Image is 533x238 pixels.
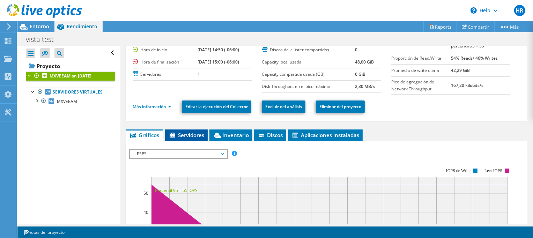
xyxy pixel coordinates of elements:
[355,71,365,77] b: 0 GiB
[355,83,375,89] b: 2,30 MB/s
[451,67,470,73] b: 42,29 GiB
[494,21,524,32] a: Más
[26,97,115,106] a: MXVEEAM
[23,36,65,43] h1: vista test
[355,47,357,53] b: 0
[143,190,148,196] text: 50
[514,5,525,16] span: HR
[169,132,204,139] span: Servidores
[133,150,223,158] span: ESPS
[262,46,355,53] label: Discos del clúster compartidos
[129,132,159,139] span: Gráficos
[262,101,305,113] a: Excluir del análisis
[155,187,198,193] text: Percentil 95 = 55 IOPS
[198,47,239,53] b: [DATE] 14:50 (-06:00)
[451,82,483,88] b: 167,20 kilobits/s
[133,59,198,66] label: Hora de finalización
[57,98,77,104] span: MXVEEAM
[133,104,171,110] a: Más información
[213,132,249,139] span: Inventario
[355,59,374,65] b: 48,00 GiB
[30,23,49,30] span: Entorno
[50,73,91,79] b: MXVEEAM on [DATE]
[262,71,355,78] label: Capacity compartida usada (GB)
[26,88,115,97] a: Servidores virtuales
[143,209,148,215] text: 40
[19,228,69,237] a: notas del proyecto
[484,168,502,173] text: Leer IOPS
[457,21,495,32] a: Compartir
[198,59,239,65] b: [DATE] 15:00 (-06:00)
[198,71,200,77] b: 1
[391,67,451,74] label: Promedio de write diaria
[26,60,115,72] a: Proyecto
[316,101,365,113] a: Eliminar del proyecto
[446,168,471,173] text: IOPS de Write
[291,132,359,139] span: Aplicaciones instaladas
[391,55,451,62] label: Proporción de Read/Write
[182,101,251,113] a: Editar la ejecución del Collector
[67,23,97,30] span: Rendimiento
[451,35,496,49] b: 59 al [PERSON_NAME], percentil 95 = 55
[423,21,457,32] a: Reports
[471,7,477,14] svg: \n
[262,59,355,66] label: Capacity local usada
[133,46,198,53] label: Hora de inicio
[133,71,198,78] label: Servidores
[258,132,283,139] span: Discos
[451,55,498,61] b: 54% Reads/ 46% Writes
[391,79,451,92] label: Pico de agregación de Network Throughput
[26,72,115,81] a: MXVEEAM on [DATE]
[262,83,355,90] label: Disk Throughput en el pico máximo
